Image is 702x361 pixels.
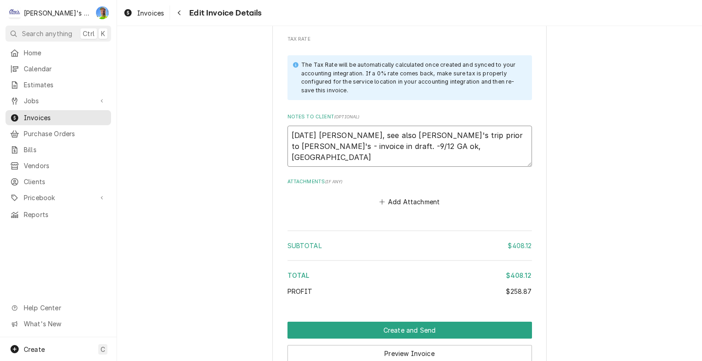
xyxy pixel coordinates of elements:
[22,29,72,38] span: Search anything
[24,145,106,154] span: Bills
[5,126,111,141] a: Purchase Orders
[301,61,523,95] div: The Tax Rate will be automatically calculated once created and synced to your accounting integrat...
[5,174,111,189] a: Clients
[137,8,164,18] span: Invoices
[287,36,532,44] div: Tax Rate
[172,5,186,20] button: Navigate back
[5,26,111,42] button: Search anythingCtrlK
[287,287,532,296] div: Profit
[508,241,532,250] div: $408.12
[334,114,360,119] span: ( optional )
[287,287,313,295] span: Profit
[287,242,322,250] span: Subtotal
[506,287,532,295] span: $258.87
[287,241,532,250] div: Subtotal
[83,29,95,38] span: Ctrl
[96,6,109,19] div: GA
[287,126,532,167] textarea: [DATE] [PERSON_NAME], see also [PERSON_NAME]'s trip prior to [PERSON_NAME]'s - invoice in draft. ...
[24,177,106,186] span: Clients
[24,210,106,219] span: Reports
[101,29,105,38] span: K
[5,190,111,205] a: Go to Pricebook
[287,322,532,339] div: Button Group Row
[96,6,109,19] div: Greg Austin's Avatar
[24,8,91,18] div: [PERSON_NAME]'s Refrigeration
[5,207,111,222] a: Reports
[5,142,111,157] a: Bills
[8,6,21,19] div: Clay's Refrigeration's Avatar
[24,319,106,329] span: What's New
[5,158,111,173] a: Vendors
[24,303,106,313] span: Help Center
[24,113,106,122] span: Invoices
[24,64,106,74] span: Calendar
[287,178,532,208] div: Attachments
[325,179,342,184] span: ( if any )
[5,45,111,60] a: Home
[24,80,106,90] span: Estimates
[5,316,111,331] a: Go to What's New
[287,113,532,167] div: Notes to Client
[120,5,168,21] a: Invoices
[287,322,532,339] button: Create and Send
[101,345,105,354] span: C
[5,110,111,125] a: Invoices
[5,300,111,315] a: Go to Help Center
[287,36,532,43] span: Tax Rate
[24,193,93,202] span: Pricebook
[8,6,21,19] div: C
[24,345,45,353] span: Create
[5,77,111,92] a: Estimates
[5,93,111,108] a: Go to Jobs
[287,227,532,303] div: Amount Summary
[5,61,111,76] a: Calendar
[287,178,532,186] label: Attachments
[506,271,532,280] div: $408.12
[287,271,310,279] span: Total
[24,48,106,58] span: Home
[287,113,532,121] label: Notes to Client
[186,7,261,19] span: Edit Invoice Details
[24,96,93,106] span: Jobs
[24,161,106,170] span: Vendors
[24,129,106,138] span: Purchase Orders
[287,271,532,280] div: Total
[378,195,441,208] button: Add Attachment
